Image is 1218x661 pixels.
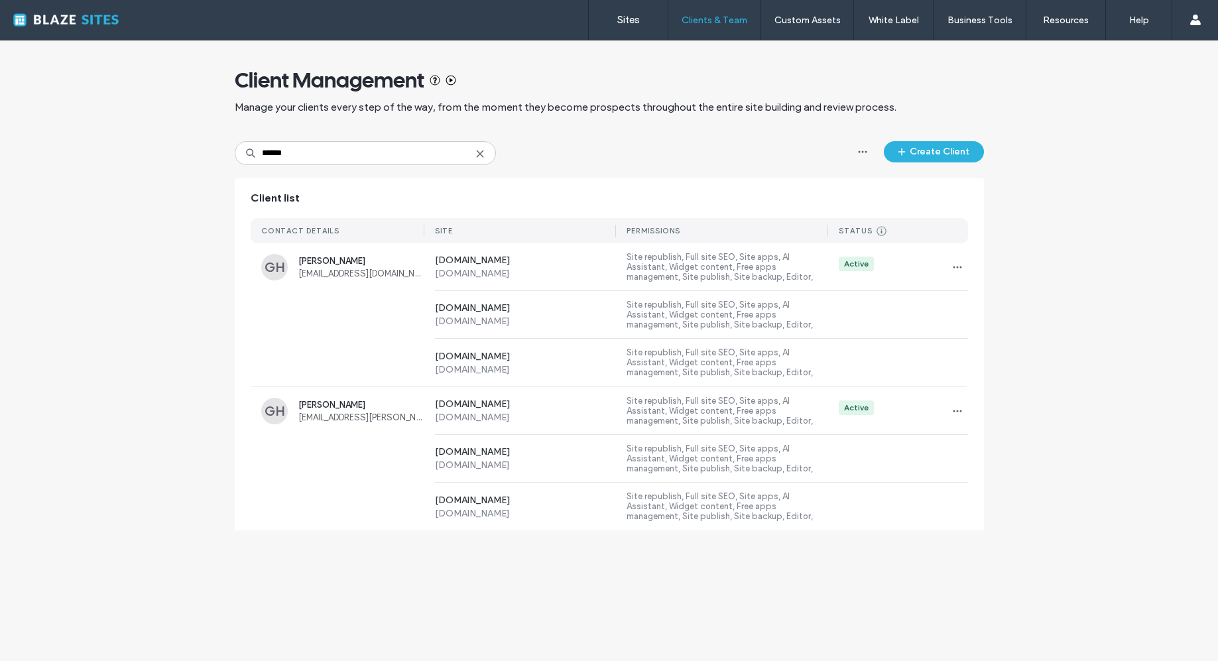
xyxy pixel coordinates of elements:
[844,258,869,270] div: Active
[435,412,617,423] label: [DOMAIN_NAME]
[435,364,617,375] label: [DOMAIN_NAME]
[261,254,288,280] div: GH
[1129,15,1149,26] label: Help
[251,387,968,530] a: GH[PERSON_NAME][EMAIL_ADDRESS][PERSON_NAME][DOMAIN_NAME][DOMAIN_NAME][DOMAIN_NAME]Site republish,...
[869,15,919,26] label: White Label
[682,15,747,26] label: Clients & Team
[235,100,896,115] span: Manage your clients every step of the way, from the moment they become prospects throughout the e...
[435,508,617,519] label: [DOMAIN_NAME]
[1043,15,1089,26] label: Resources
[298,400,424,410] span: [PERSON_NAME]
[627,444,828,474] label: Site republish, Full site SEO, Site apps, AI Assistant, Widget content, Free apps management, Sit...
[774,15,841,26] label: Custom Assets
[298,412,424,422] span: [EMAIL_ADDRESS][PERSON_NAME][DOMAIN_NAME]
[251,243,968,387] a: GH[PERSON_NAME][EMAIL_ADDRESS][DOMAIN_NAME][DOMAIN_NAME][DOMAIN_NAME]Site republish, Full site SE...
[435,255,617,268] label: [DOMAIN_NAME]
[298,256,424,266] span: [PERSON_NAME]
[435,226,453,235] div: SITE
[261,226,339,235] div: CONTACT DETAILS
[435,316,617,327] label: [DOMAIN_NAME]
[627,491,828,522] label: Site republish, Full site SEO, Site apps, AI Assistant, Widget content, Free apps management, Sit...
[261,398,288,424] div: GH
[627,300,828,330] label: Site republish, Full site SEO, Site apps, AI Assistant, Widget content, Free apps management, Sit...
[251,191,300,206] span: Client list
[435,446,617,459] label: [DOMAIN_NAME]
[627,252,828,282] label: Site republish, Full site SEO, Site apps, AI Assistant, Widget content, Free apps management, Sit...
[884,141,984,162] button: Create Client
[627,347,828,378] label: Site republish, Full site SEO, Site apps, AI Assistant, Widget content, Free apps management, Sit...
[235,67,424,93] span: Client Management
[435,302,617,316] label: [DOMAIN_NAME]
[627,226,680,235] div: PERMISSIONS
[435,398,617,412] label: [DOMAIN_NAME]
[435,459,617,471] label: [DOMAIN_NAME]
[298,269,424,278] span: [EMAIL_ADDRESS][DOMAIN_NAME]
[435,268,617,279] label: [DOMAIN_NAME]
[435,351,617,364] label: [DOMAIN_NAME]
[617,14,640,26] label: Sites
[844,402,869,414] div: Active
[839,226,873,235] div: STATUS
[947,15,1012,26] label: Business Tools
[627,396,828,426] label: Site republish, Full site SEO, Site apps, AI Assistant, Widget content, Free apps management, Sit...
[435,495,617,508] label: [DOMAIN_NAME]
